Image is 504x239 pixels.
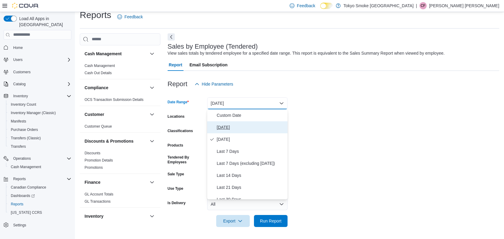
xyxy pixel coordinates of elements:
[85,192,113,196] a: GL Account Totals
[148,213,156,220] button: Inventory
[85,124,112,129] span: Customer Queue
[6,100,74,109] button: Inventory Count
[168,43,258,50] h3: Sales by Employee (Tendered)
[85,179,147,185] button: Finance
[416,2,417,9] p: |
[168,201,186,205] label: Is Delivery
[8,184,71,191] span: Canadian Compliance
[148,84,156,91] button: Compliance
[11,175,71,183] span: Reports
[148,111,156,118] button: Customer
[168,114,185,119] label: Locations
[11,144,26,149] span: Transfers
[6,117,74,126] button: Manifests
[8,163,43,171] a: Cash Management
[168,33,175,41] button: Next
[148,138,156,145] button: Discounts & Promotions
[11,44,25,51] a: Home
[207,97,288,109] button: [DATE]
[80,123,160,132] div: Customer
[11,56,71,63] span: Users
[429,2,499,9] p: [PERSON_NAME] [PERSON_NAME]
[8,201,71,208] span: Reports
[217,112,285,119] span: Custom Date
[11,165,41,169] span: Cash Management
[11,185,46,190] span: Canadian Compliance
[6,200,74,208] button: Reports
[8,184,49,191] a: Canadian Compliance
[6,183,74,192] button: Canadian Compliance
[11,110,56,115] span: Inventory Manager (Classic)
[8,143,28,150] a: Transfers
[11,44,71,51] span: Home
[168,155,205,165] label: Tendered By Employees
[85,179,100,185] h3: Finance
[217,196,285,203] span: Last 30 Days
[11,119,26,124] span: Manifests
[11,193,35,198] span: Dashboards
[85,111,104,117] h3: Customer
[85,64,115,68] a: Cash Management
[421,2,425,9] span: CF
[85,71,112,75] a: Cash Out Details
[168,143,183,148] label: Products
[344,2,414,9] p: Tokyo Smoke [GEOGRAPHIC_DATA]
[85,63,115,68] span: Cash Management
[11,155,71,162] span: Operations
[85,138,133,144] h3: Discounts & Promotions
[260,218,282,224] span: Run Report
[8,101,71,108] span: Inventory Count
[85,51,122,57] h3: Cash Management
[80,9,111,21] h1: Reports
[124,14,143,20] span: Feedback
[254,215,288,227] button: Run Report
[1,154,74,163] button: Operations
[168,50,445,56] div: View sales totals by tendered employee for a specified date range. This report is equivalent to t...
[168,100,189,104] label: Date Range
[11,155,33,162] button: Operations
[11,92,71,100] span: Inventory
[1,175,74,183] button: Reports
[1,43,74,52] button: Home
[1,220,74,229] button: Settings
[217,124,285,131] span: [DATE]
[13,57,22,62] span: Users
[17,16,71,28] span: Load All Apps in [GEOGRAPHIC_DATA]
[148,179,156,186] button: Finance
[11,136,41,141] span: Transfers (Classic)
[85,151,100,156] span: Discounts
[11,68,33,76] a: Customers
[6,192,74,200] a: Dashboards
[168,80,187,88] h3: Report
[85,165,103,170] span: Promotions
[192,78,236,90] button: Hide Parameters
[320,3,333,9] input: Dark Mode
[13,156,31,161] span: Operations
[8,201,26,208] a: Reports
[11,68,71,76] span: Customers
[85,97,144,102] span: OCS Transaction Submission Details
[217,184,285,191] span: Last 21 Days
[6,134,74,142] button: Transfers (Classic)
[8,209,44,216] a: [US_STATE] CCRS
[8,192,71,199] span: Dashboards
[12,3,39,9] img: Cova
[8,101,39,108] a: Inventory Count
[85,51,147,57] button: Cash Management
[6,163,74,171] button: Cash Management
[202,81,233,87] span: Hide Parameters
[13,45,23,50] span: Home
[85,85,147,91] button: Compliance
[115,11,145,23] a: Feedback
[1,80,74,88] button: Catalog
[6,126,74,134] button: Purchase Orders
[13,223,26,228] span: Settings
[11,127,38,132] span: Purchase Orders
[85,85,108,91] h3: Compliance
[419,2,427,9] div: Connor Fayant
[85,199,111,204] a: GL Transactions
[11,202,23,207] span: Reports
[207,109,288,199] div: Select listbox
[207,198,288,210] button: All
